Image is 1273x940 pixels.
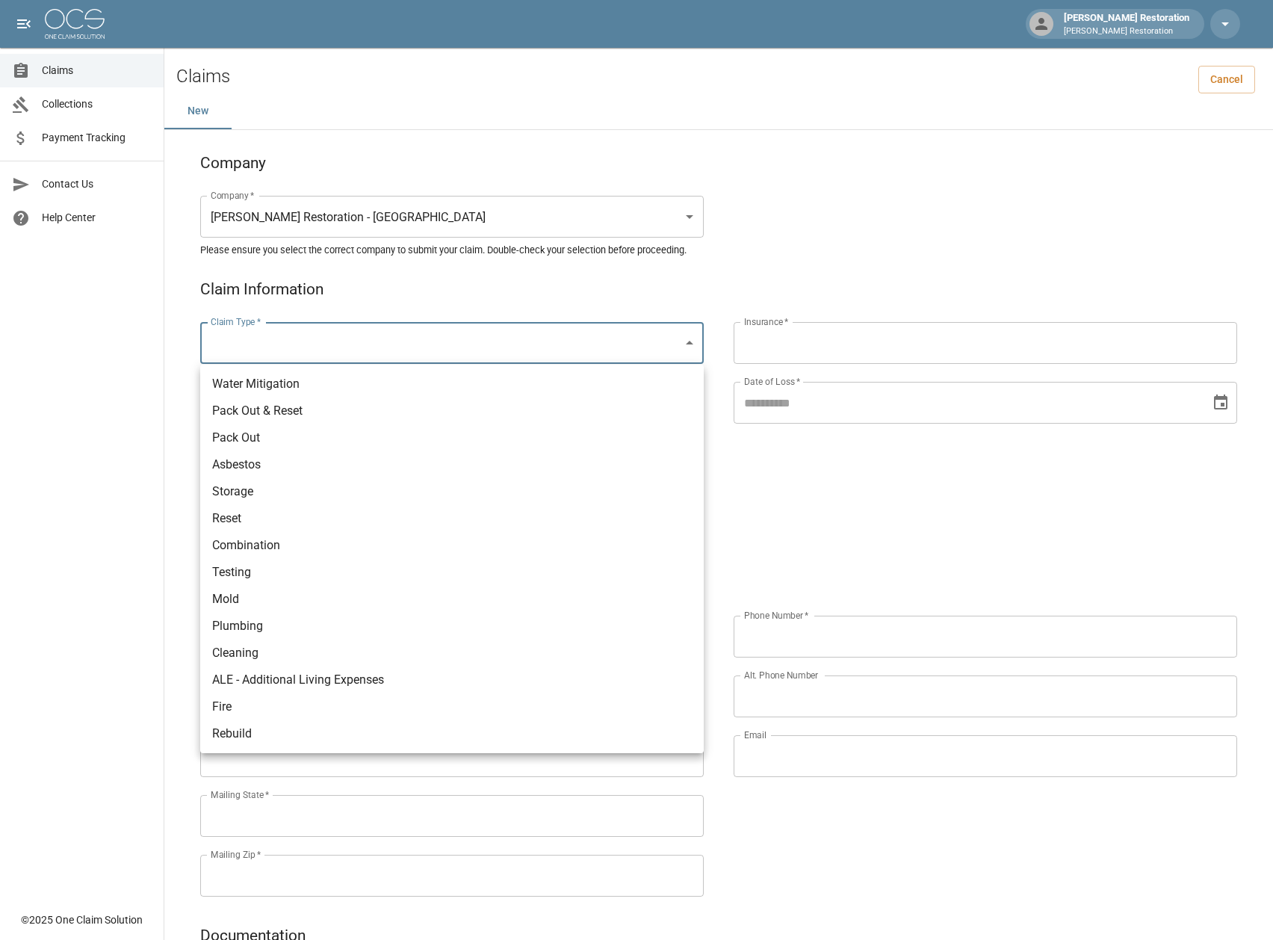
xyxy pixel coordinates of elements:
li: Cleaning [200,640,704,667]
li: Combination [200,532,704,559]
li: Storage [200,478,704,505]
li: ALE - Additional Living Expenses [200,667,704,693]
li: Rebuild [200,720,704,747]
li: Plumbing [200,613,704,640]
li: Water Mitigation [200,371,704,398]
li: Pack Out [200,424,704,451]
li: Asbestos [200,451,704,478]
li: Mold [200,586,704,613]
li: Pack Out & Reset [200,398,704,424]
li: Reset [200,505,704,532]
li: Fire [200,693,704,720]
li: Testing [200,559,704,586]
